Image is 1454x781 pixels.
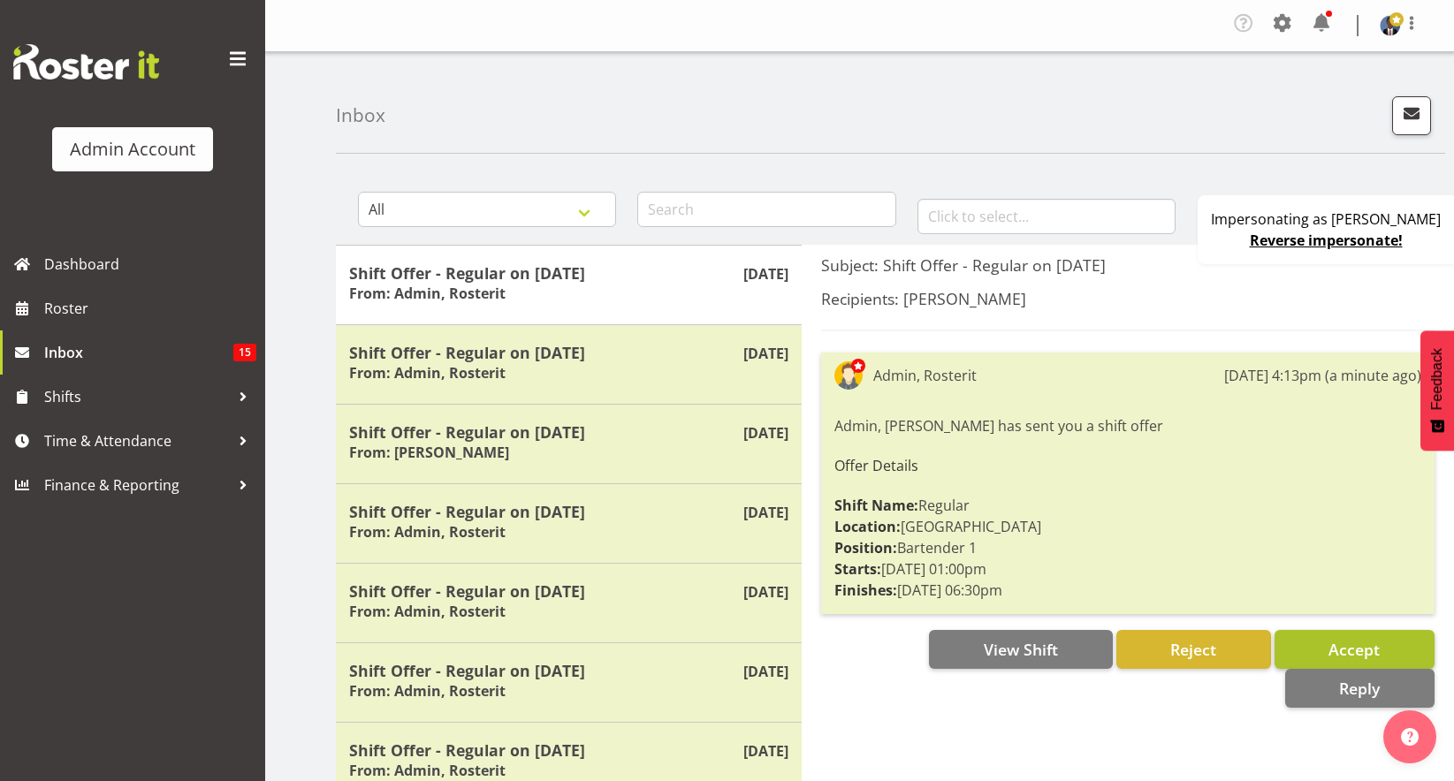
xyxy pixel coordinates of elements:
[743,740,788,762] p: [DATE]
[821,289,1435,308] h5: Recipients: [PERSON_NAME]
[1380,15,1401,36] img: black-ianbbb17ca7de4945c725cbf0de5c0c82ee.png
[743,581,788,603] p: [DATE]
[349,523,506,541] h6: From: Admin, Rosterit
[44,295,256,322] span: Roster
[44,428,230,454] span: Time & Attendance
[349,762,506,779] h6: From: Admin, Rosterit
[1401,728,1419,746] img: help-xxl-2.png
[44,339,233,366] span: Inbox
[743,263,788,284] p: [DATE]
[917,199,1176,234] input: Click to select...
[349,661,788,680] h5: Shift Offer - Regular on [DATE]
[13,44,159,80] img: Rosterit website logo
[834,361,863,390] img: admin-rosteritf9cbda91fdf824d97c9d6345b1f660ea.png
[233,344,256,361] span: 15
[1328,639,1380,660] span: Accept
[1116,630,1271,669] button: Reject
[984,639,1058,660] span: View Shift
[44,472,230,498] span: Finance & Reporting
[743,661,788,682] p: [DATE]
[349,502,788,521] h5: Shift Offer - Regular on [DATE]
[1429,348,1445,410] span: Feedback
[1420,330,1454,451] button: Feedback - Show survey
[44,383,230,410] span: Shifts
[637,192,895,227] input: Search
[821,255,1435,275] h5: Subject: Shift Offer - Regular on [DATE]
[349,263,788,283] h5: Shift Offer - Regular on [DATE]
[349,682,506,700] h6: From: Admin, Rosterit
[44,251,256,277] span: Dashboard
[834,458,1421,474] h6: Offer Details
[929,630,1112,669] button: View Shift
[743,502,788,523] p: [DATE]
[349,422,788,442] h5: Shift Offer - Regular on [DATE]
[349,581,788,601] h5: Shift Offer - Regular on [DATE]
[349,364,506,382] h6: From: Admin, Rosterit
[349,444,509,461] h6: From: [PERSON_NAME]
[1275,630,1435,669] button: Accept
[70,136,195,163] div: Admin Account
[743,422,788,444] p: [DATE]
[873,365,977,386] div: Admin, Rosterit
[834,517,901,536] strong: Location:
[349,343,788,362] h5: Shift Offer - Regular on [DATE]
[349,603,506,620] h6: From: Admin, Rosterit
[1339,678,1380,699] span: Reply
[1250,231,1403,250] a: Reverse impersonate!
[1170,639,1216,660] span: Reject
[336,105,385,125] h4: Inbox
[834,496,918,515] strong: Shift Name:
[1211,209,1441,230] p: Impersonating as [PERSON_NAME]
[834,538,897,557] strong: Position:
[1224,365,1421,386] div: [DATE] 4:13pm (a minute ago)
[834,559,881,579] strong: Starts:
[743,343,788,364] p: [DATE]
[349,284,506,302] h6: From: Admin, Rosterit
[1285,669,1435,708] button: Reply
[834,411,1421,605] div: Admin, [PERSON_NAME] has sent you a shift offer Regular [GEOGRAPHIC_DATA] Bartender 1 [DATE] 01:0...
[349,740,788,760] h5: Shift Offer - Regular on [DATE]
[834,580,897,600] strong: Finishes:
